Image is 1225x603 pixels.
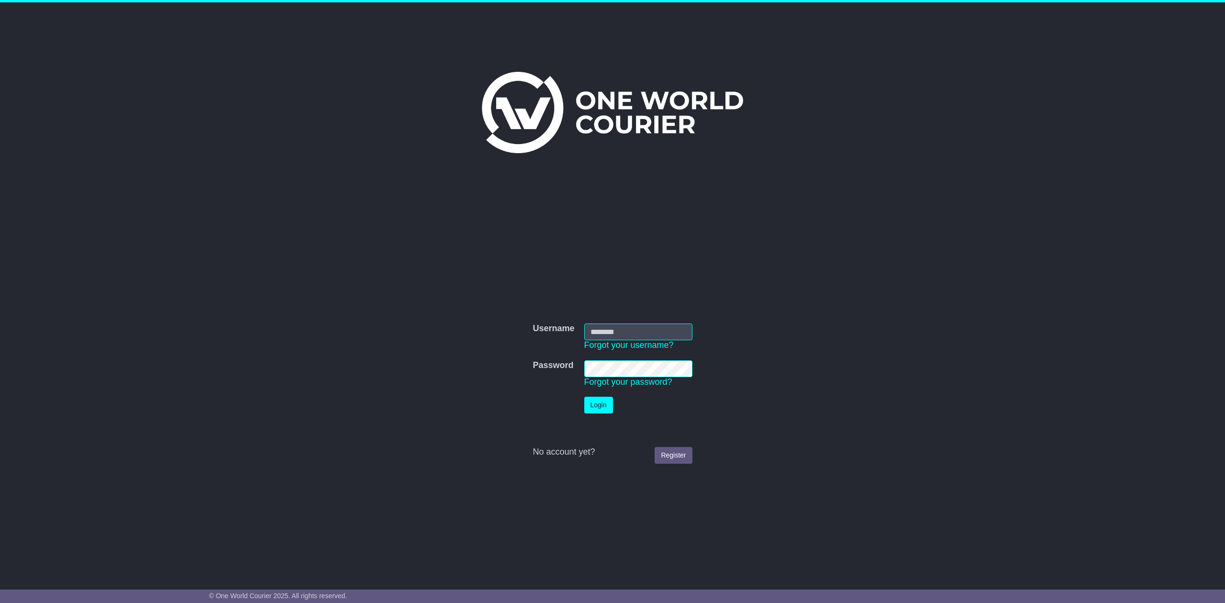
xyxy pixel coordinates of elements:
[584,397,613,413] button: Login
[533,324,574,334] label: Username
[655,447,692,464] a: Register
[584,377,672,387] a: Forgot your password?
[533,447,692,458] div: No account yet?
[482,72,743,153] img: One World
[209,592,347,600] span: © One World Courier 2025. All rights reserved.
[584,340,674,350] a: Forgot your username?
[533,360,573,371] label: Password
